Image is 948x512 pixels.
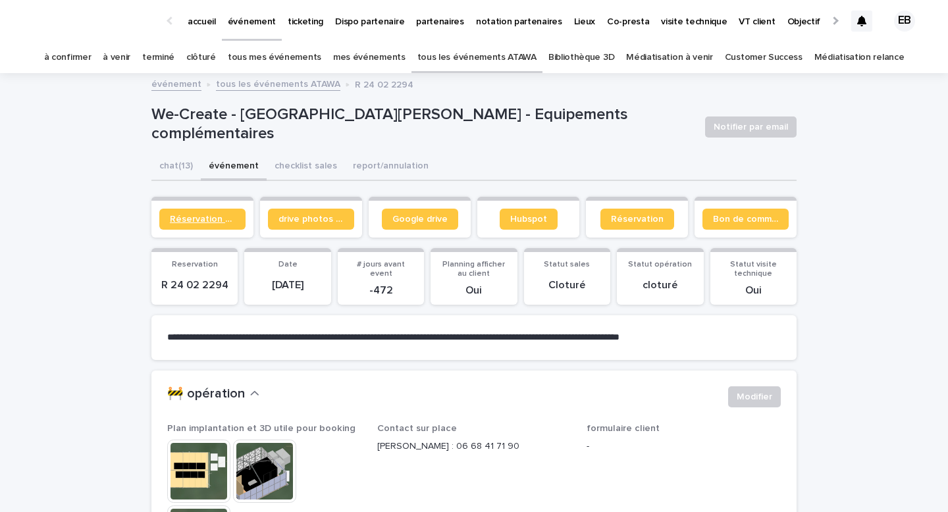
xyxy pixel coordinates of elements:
[170,215,235,224] span: Réservation client
[548,42,614,73] a: Bibliothèque 3D
[417,42,537,73] a: tous les événements ATAWA
[357,261,405,278] span: # jours avant event
[628,261,692,269] span: Statut opération
[894,11,915,32] div: EB
[626,42,713,73] a: Médiatisation à venir
[159,279,230,292] p: R 24 02 2294
[392,215,448,224] span: Google drive
[544,261,590,269] span: Statut sales
[44,42,92,73] a: à confirmer
[705,116,797,138] button: Notifier par email
[532,279,602,292] p: Cloturé
[151,153,201,181] button: chat (13)
[252,279,323,292] p: [DATE]
[377,440,571,453] p: [PERSON_NAME] : 06 68 41 71 90
[587,440,781,453] p: -
[355,76,413,91] p: R 24 02 2294
[718,284,789,297] p: Oui
[730,261,777,278] span: Statut visite technique
[151,105,695,143] p: We-Create - [GEOGRAPHIC_DATA][PERSON_NAME] - Equipements complémentaires
[382,209,458,230] a: Google drive
[216,76,340,91] a: tous les événements ATAWA
[278,215,344,224] span: drive photos coordinateur
[172,261,218,269] span: Reservation
[26,8,154,34] img: Ls34BcGeRexTGTNfXpUC
[267,153,345,181] button: checklist sales
[377,424,457,433] span: Contact sur place
[737,390,772,403] span: Modifier
[103,42,130,73] a: à venir
[142,42,174,73] a: terminé
[159,209,246,230] a: Réservation client
[725,42,803,73] a: Customer Success
[333,42,406,73] a: mes événements
[346,284,416,297] p: -472
[167,386,259,402] button: 🚧 opération
[167,386,245,402] h2: 🚧 opération
[268,209,354,230] a: drive photos coordinateur
[167,424,355,433] span: Plan implantation et 3D utile pour booking
[611,215,664,224] span: Réservation
[713,215,778,224] span: Bon de commande
[201,153,267,181] button: événement
[345,153,436,181] button: report/annulation
[728,386,781,407] button: Modifier
[438,284,509,297] p: Oui
[600,209,674,230] a: Réservation
[702,209,789,230] a: Bon de commande
[442,261,505,278] span: Planning afficher au client
[814,42,905,73] a: Médiatisation relance
[186,42,216,73] a: clôturé
[228,42,321,73] a: tous mes événements
[714,120,788,134] span: Notifier par email
[625,279,695,292] p: cloturé
[151,76,201,91] a: événement
[278,261,298,269] span: Date
[500,209,558,230] a: Hubspot
[510,215,547,224] span: Hubspot
[587,424,660,433] span: formulaire client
